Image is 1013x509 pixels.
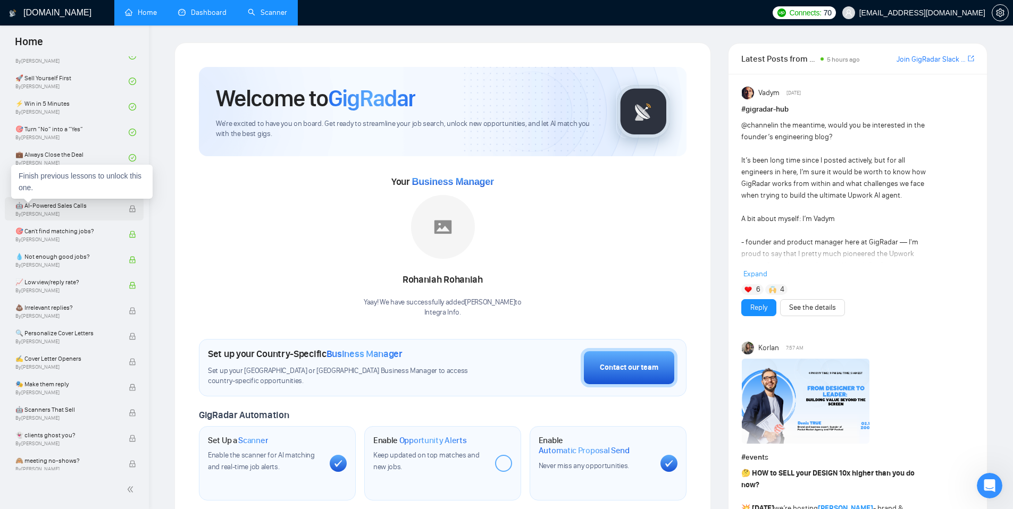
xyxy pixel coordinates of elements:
span: 7:57 AM [786,343,803,353]
span: Latest Posts from the GigRadar Community [741,52,817,65]
a: export [968,54,974,64]
span: export [968,54,974,63]
span: Set up your [GEOGRAPHIC_DATA] or [GEOGRAPHIC_DATA] Business Manager to access country-specific op... [208,366,490,386]
span: check-circle [129,129,136,136]
span: lock [129,384,136,391]
span: Opportunity Alerts [399,435,467,446]
span: lock [129,435,136,442]
span: By [PERSON_NAME] [15,364,118,370]
h1: Enable [539,435,652,456]
a: homeHome [125,8,157,17]
span: By [PERSON_NAME] [15,415,118,421]
span: 🤖 AI-Powered Sales Calls [15,200,118,211]
span: Business Manager [412,176,493,187]
h1: # events [741,452,974,463]
span: Your [391,176,494,188]
span: check-circle [129,103,136,111]
span: Korlan [758,342,779,354]
span: lock [129,409,136,417]
span: lock [129,307,136,315]
span: lock [129,333,136,340]
img: ❤️ [744,286,752,293]
span: 🤔 [741,469,750,478]
span: By [PERSON_NAME] [15,211,118,217]
h1: Set up your Country-Specific [208,348,403,360]
span: ✍️ Cover Letter Openers [15,353,118,364]
span: 4 [780,284,784,295]
span: double-left [127,484,137,495]
span: By [PERSON_NAME] [15,262,118,268]
span: 📈 Low view/reply rate? [15,277,118,287]
span: check-circle [129,78,136,85]
a: searchScanner [248,8,287,17]
a: 🚀 Sell Yourself FirstBy[PERSON_NAME] [15,70,129,93]
span: Connects: [789,7,821,19]
img: upwork-logo.png [777,9,786,17]
span: Never miss any opportunities. [539,461,629,470]
span: 🤖 Scanners That Sell [15,404,118,415]
button: Reply [741,299,776,316]
span: Automatic Proposal Send [539,445,630,456]
h1: # gigradar-hub [741,104,974,115]
h1: Set Up a [208,435,268,446]
span: 5 hours ago [827,56,860,63]
span: 🔍 Personalize Cover Letters [15,328,118,338]
a: setting [992,9,1009,17]
h1: Welcome to [216,84,415,113]
div: in the meantime, would you be interested in the founder’s engineering blog? It’s been long time s... [741,120,928,423]
span: lock [129,205,136,213]
span: By [PERSON_NAME] [15,338,118,345]
span: check-circle [129,154,136,162]
span: lock [129,231,136,238]
span: lock [129,256,136,264]
span: We're excited to have you on board. Get ready to streamline your job search, unlock new opportuni... [216,119,599,139]
img: Korlan [742,342,755,354]
strong: HOW to SELL your DESIGN 10x higher than you do now? [741,469,915,489]
a: Reply [750,302,767,313]
span: 🙈 meeting no-shows? [15,455,118,466]
img: gigradar-logo.png [617,85,670,138]
a: Join GigRadar Slack Community [897,54,966,65]
span: setting [992,9,1008,17]
span: By [PERSON_NAME] [15,313,118,319]
span: GigRadar [328,84,415,113]
a: 💼 Always Close the DealBy[PERSON_NAME] [15,146,129,169]
span: lock [129,282,136,289]
p: Integra Info . [364,308,522,318]
span: lock [129,358,136,366]
span: By [PERSON_NAME] [15,287,118,294]
span: 💧 Not enough good jobs? [15,251,118,262]
img: placeholder.png [411,195,475,259]
span: By [PERSON_NAME] [15,466,118,472]
button: setting [992,4,1009,21]
span: Expand [743,269,767,278]
a: 🎯 Turn “No” into a “Yes”By[PERSON_NAME] [15,121,129,144]
span: 6 [756,284,760,295]
span: 👻 clients ghost you? [15,430,118,440]
span: [DATE] [786,88,801,98]
span: By [PERSON_NAME] [15,440,118,447]
div: Contact our team [600,362,658,374]
span: By [PERSON_NAME] [15,389,118,396]
div: Finish previous lessons to unlock this one. [11,165,153,199]
span: Business Manager [326,348,403,360]
div: Yaay! We have successfully added [PERSON_NAME] to [364,298,522,318]
span: lock [129,460,136,468]
a: ⚡ Win in 5 MinutesBy[PERSON_NAME] [15,95,129,118]
img: 🙌 [769,286,776,293]
span: Keep updated on top matches and new jobs. [373,451,480,471]
span: 70 [824,7,832,19]
span: Vadym [758,87,780,99]
button: Contact our team [581,348,677,387]
img: Vadym [742,87,755,99]
button: See the details [780,299,845,316]
span: Scanner [238,435,268,446]
span: @channel [741,121,773,130]
span: GigRadar Automation [199,409,289,421]
img: F09HV7Q5KUN-Denis%20True.png [742,359,869,444]
span: 🎭 Make them reply [15,379,118,389]
span: 💩 Irrelevant replies? [15,302,118,313]
span: By [PERSON_NAME] [15,236,118,243]
span: Enable the scanner for AI matching and real-time job alerts. [208,451,315,471]
h1: Enable [373,435,467,446]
